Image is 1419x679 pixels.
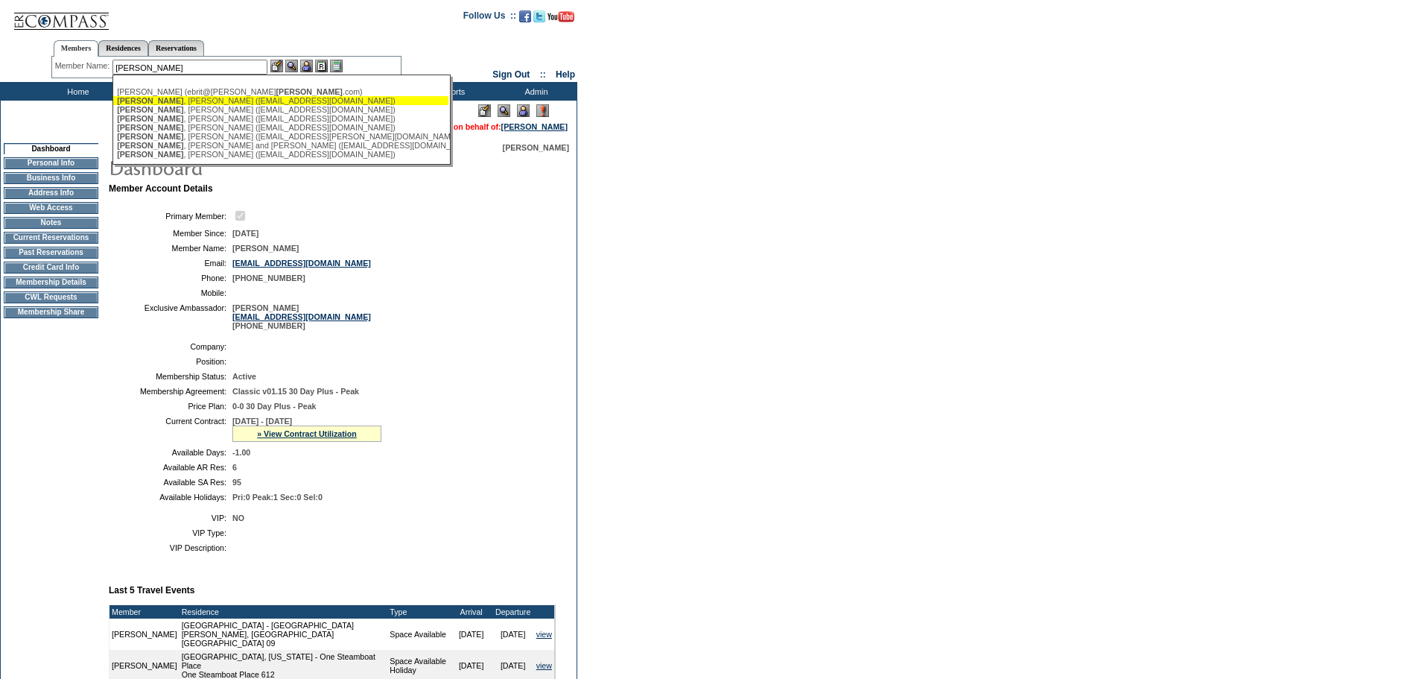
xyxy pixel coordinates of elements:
[109,585,194,596] b: Last 5 Travel Events
[492,82,577,101] td: Admin
[533,15,545,24] a: Follow us on Twitter
[232,312,371,321] a: [EMAIL_ADDRESS][DOMAIN_NAME]
[109,619,180,650] td: [PERSON_NAME]
[115,288,226,297] td: Mobile:
[115,417,226,442] td: Current Contract:
[4,247,98,259] td: Past Reservations
[115,209,226,223] td: Primary Member:
[115,402,226,411] td: Price Plan:
[115,528,226,537] td: VIP Type:
[115,259,226,268] td: Email:
[503,143,569,152] span: [PERSON_NAME]
[4,143,98,154] td: Dashboard
[117,132,445,141] div: , [PERSON_NAME] ([EMAIL_ADDRESS][PERSON_NAME][DOMAIN_NAME])
[180,605,388,619] td: Residence
[463,9,516,27] td: Follow Us ::
[519,15,531,24] a: Become our fan on Facebook
[34,82,119,101] td: Home
[115,303,226,330] td: Exclusive Ambassador:
[492,69,530,80] a: Sign Out
[232,259,371,268] a: [EMAIL_ADDRESS][DOMAIN_NAME]
[4,262,98,274] td: Credit Card Info
[387,605,450,619] td: Type
[540,69,546,80] span: ::
[536,630,552,639] a: view
[501,122,568,131] a: [PERSON_NAME]
[117,123,445,132] div: , [PERSON_NAME] ([EMAIL_ADDRESS][DOMAIN_NAME])
[117,141,445,150] div: , [PERSON_NAME] and [PERSON_NAME] ([EMAIL_ADDRESS][DOMAIN_NAME])
[257,429,357,438] a: » View Contract Utilization
[536,104,549,117] img: Log Concern/Member Elevation
[232,387,359,396] span: Classic v01.15 30 Day Plus - Peak
[276,87,343,96] span: [PERSON_NAME]
[232,514,244,522] span: NO
[117,150,445,159] div: , [PERSON_NAME] ([EMAIL_ADDRESS][DOMAIN_NAME])
[115,493,226,502] td: Available Holidays:
[117,114,445,123] div: , [PERSON_NAME] ([EMAIL_ADDRESS][DOMAIN_NAME])
[55,60,112,72] div: Member Name:
[115,342,226,351] td: Company:
[117,114,183,123] span: [PERSON_NAME]
[109,605,180,619] td: Member
[117,96,183,105] span: [PERSON_NAME]
[4,232,98,244] td: Current Reservations
[232,463,237,472] span: 6
[115,514,226,522] td: VIP:
[533,10,545,22] img: Follow us on Twitter
[115,387,226,396] td: Membership Agreement:
[517,104,530,117] img: Impersonate
[4,172,98,184] td: Business Info
[4,277,98,288] td: Membership Details
[98,40,148,56] a: Residences
[232,274,305,282] span: [PHONE_NUMBER]
[330,60,343,72] img: b_calculator.gif
[115,543,226,552] td: VIP Description:
[117,96,445,105] div: , [PERSON_NAME] ([EMAIL_ADDRESS][DOMAIN_NAME])
[232,402,317,411] span: 0-0 30 Day Plus - Peak
[115,478,226,487] td: Available SA Res:
[451,605,492,619] td: Arrival
[232,478,241,487] span: 95
[115,229,226,238] td: Member Since:
[54,40,99,57] a: Members
[117,141,183,150] span: [PERSON_NAME]
[397,122,568,131] span: You are acting on behalf of:
[117,123,183,132] span: [PERSON_NAME]
[492,619,534,650] td: [DATE]
[115,357,226,366] td: Position:
[108,152,406,182] img: pgTtlDashboard.gif
[115,274,226,282] td: Phone:
[4,187,98,199] td: Address Info
[4,202,98,214] td: Web Access
[451,619,492,650] td: [DATE]
[148,40,204,56] a: Reservations
[232,493,323,502] span: Pri:0 Peak:1 Sec:0 Sel:0
[232,244,299,253] span: [PERSON_NAME]
[4,306,98,318] td: Membership Share
[478,104,491,117] img: Edit Mode
[387,619,450,650] td: Space Available
[4,291,98,303] td: CWL Requests
[232,229,258,238] span: [DATE]
[117,87,445,96] div: [PERSON_NAME] (ebrit@[PERSON_NAME] .com)
[4,157,98,169] td: Personal Info
[232,417,292,426] span: [DATE] - [DATE]
[536,661,552,670] a: view
[232,303,371,330] span: [PERSON_NAME] [PHONE_NUMBER]
[117,150,183,159] span: [PERSON_NAME]
[492,605,534,619] td: Departure
[498,104,510,117] img: View Mode
[117,105,445,114] div: , [PERSON_NAME] ([EMAIL_ADDRESS][DOMAIN_NAME])
[115,244,226,253] td: Member Name:
[556,69,575,80] a: Help
[232,448,250,457] span: -1.00
[117,132,183,141] span: [PERSON_NAME]
[115,463,226,472] td: Available AR Res:
[270,60,283,72] img: b_edit.gif
[117,105,183,114] span: [PERSON_NAME]
[180,619,388,650] td: [GEOGRAPHIC_DATA] - [GEOGRAPHIC_DATA][PERSON_NAME], [GEOGRAPHIC_DATA] [GEOGRAPHIC_DATA] 09
[115,372,226,381] td: Membership Status:
[300,60,313,72] img: Impersonate
[547,15,574,24] a: Subscribe to our YouTube Channel
[547,11,574,22] img: Subscribe to our YouTube Channel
